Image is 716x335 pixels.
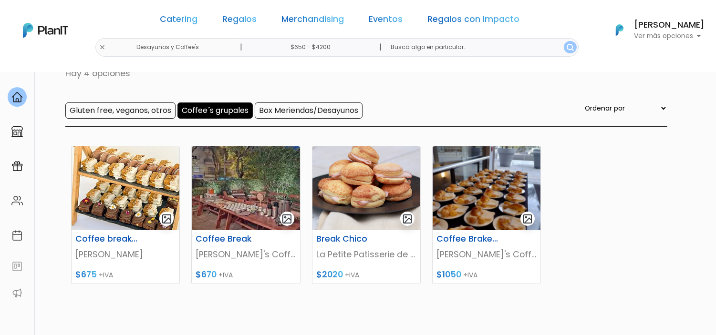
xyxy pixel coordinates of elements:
[281,213,292,224] img: gallery-light
[99,44,105,51] img: close-6986928ebcb1d6c9903e3b54e860dbc4d054630f23adef3a32610726dff6a82b.svg
[11,91,23,103] img: home-e721727adea9d79c4d83392d1f703f7f8bce08238fde08b1acbfd93340b81755.svg
[192,146,300,230] img: thumb_WhatsApp_Image_2022-05-03_at_13.50.34.jpeg
[99,270,113,280] span: +IVA
[190,234,264,244] h6: Coffee Break
[311,234,385,244] h6: Break Chico
[72,146,179,230] img: thumb_PHOTO-2021-09-21-17-08-07portada.jpg
[436,248,537,261] p: [PERSON_NAME]'s Coffee
[11,261,23,272] img: feedback-78b5a0c8f98aac82b08bfc38622c3050aee476f2c9584af64705fc4e61158814.svg
[522,213,533,224] img: gallery-light
[609,20,630,41] img: PlanIt Logo
[383,38,578,57] input: Buscá algo en particular..
[11,126,23,137] img: marketplace-4ceaa7011d94191e9ded77b95e3339b90024bf715f7c57f8cf31f2d8c509eaba.svg
[177,102,253,119] input: Coffee´s grupales
[312,146,421,284] a: gallery-light Break Chico La Petite Patisserie de Flor $2020 +IVA
[161,213,172,224] img: gallery-light
[222,15,257,27] a: Regalos
[49,67,667,80] p: Hay 4 opciones
[463,270,477,280] span: +IVA
[431,234,505,244] h6: Coffee Brake saludable
[11,195,23,206] img: people-662611757002400ad9ed0e3c099ab2801c6687ba6c219adb57efc949bc21e19d.svg
[75,269,97,280] span: $675
[427,15,519,27] a: Regalos con Impacto
[71,146,180,284] a: gallery-light Coffee break 5 [PERSON_NAME] $675 +IVA
[281,15,344,27] a: Merchandising
[196,269,217,280] span: $670
[345,270,359,280] span: +IVA
[634,21,705,30] h6: [PERSON_NAME]
[11,230,23,241] img: calendar-87d922413cdce8b2cf7b7f5f62616a5cf9e4887200fb71536465627b3292af00.svg
[402,213,413,224] img: gallery-light
[160,15,197,27] a: Catering
[634,33,705,40] p: Ver más opciones
[191,146,300,284] a: gallery-light Coffee Break [PERSON_NAME]'s Coffee $670 +IVA
[379,41,382,53] p: |
[70,234,144,244] h6: Coffee break 5
[49,9,137,28] div: ¿Necesitás ayuda?
[432,146,541,284] a: gallery-light Coffee Brake saludable [PERSON_NAME]'s Coffee $1050 +IVA
[433,146,540,230] img: thumb_Captura_de_pantalla_2025-05-21_130003.png
[240,41,242,53] p: |
[436,269,461,280] span: $1050
[11,287,23,299] img: partners-52edf745621dab592f3b2c58e3bca9d71375a7ef29c3b500c9f145b62cc070d4.svg
[11,161,23,172] img: campaigns-02234683943229c281be62815700db0a1741e53638e28bf9629b52c665b00959.svg
[65,102,176,119] input: Gluten free, veganos, otros
[196,248,296,261] p: [PERSON_NAME]'s Coffee
[567,44,574,51] img: search_button-432b6d5273f82d61273b3651a40e1bd1b912527efae98b1b7a1b2c0702e16a8d.svg
[369,15,403,27] a: Eventos
[316,269,343,280] span: $2020
[75,248,176,261] p: [PERSON_NAME]
[218,270,233,280] span: +IVA
[23,23,68,38] img: PlanIt Logo
[255,102,363,119] input: Box Meriendas/Desayunos
[316,248,416,261] p: La Petite Patisserie de Flor
[312,146,420,230] img: thumb_scon-relleno01.png
[603,18,705,42] button: PlanIt Logo [PERSON_NAME] Ver más opciones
